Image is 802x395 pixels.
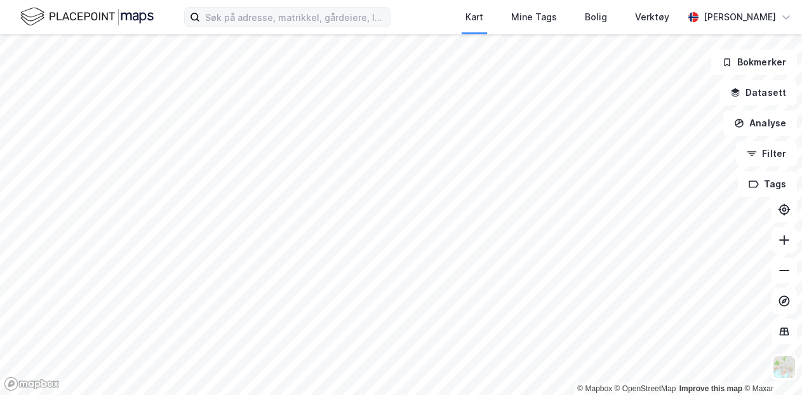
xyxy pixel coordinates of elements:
iframe: Chat Widget [739,334,802,395]
button: Tags [738,171,797,197]
div: Kontrollprogram for chat [739,334,802,395]
button: Filter [736,141,797,166]
a: Mapbox homepage [4,377,60,391]
div: Bolig [585,10,607,25]
div: Verktøy [635,10,669,25]
button: Bokmerker [711,50,797,75]
div: [PERSON_NAME] [704,10,776,25]
a: Improve this map [679,384,742,393]
img: logo.f888ab2527a4732fd821a326f86c7f29.svg [20,6,154,28]
a: OpenStreetMap [615,384,676,393]
div: Mine Tags [511,10,557,25]
a: Mapbox [577,384,612,393]
div: Kart [465,10,483,25]
button: Datasett [719,80,797,105]
button: Analyse [723,110,797,136]
input: Søk på adresse, matrikkel, gårdeiere, leietakere eller personer [200,8,390,27]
